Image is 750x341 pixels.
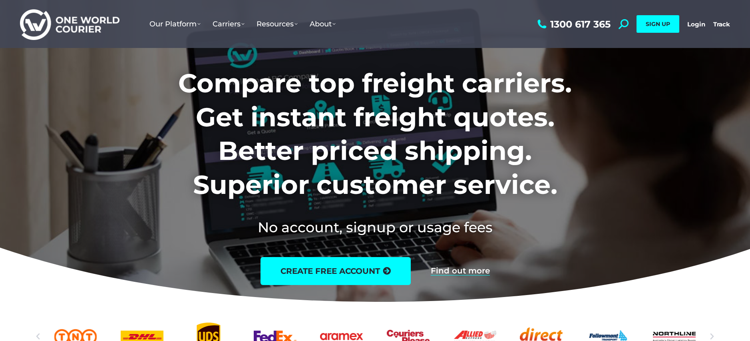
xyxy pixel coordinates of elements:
img: One World Courier [20,8,119,40]
a: create free account [261,257,411,285]
a: Track [713,20,730,28]
h1: Compare top freight carriers. Get instant freight quotes. Better priced shipping. Superior custom... [125,66,625,201]
a: Login [687,20,705,28]
span: Our Platform [149,20,201,28]
a: Find out more [431,267,490,275]
span: Carriers [213,20,245,28]
a: About [304,12,342,36]
a: 1300 617 365 [535,19,611,29]
h2: No account, signup or usage fees [125,217,625,237]
span: Resources [257,20,298,28]
a: Resources [251,12,304,36]
a: Carriers [207,12,251,36]
a: SIGN UP [637,15,679,33]
span: SIGN UP [646,20,670,28]
a: Our Platform [143,12,207,36]
span: About [310,20,336,28]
